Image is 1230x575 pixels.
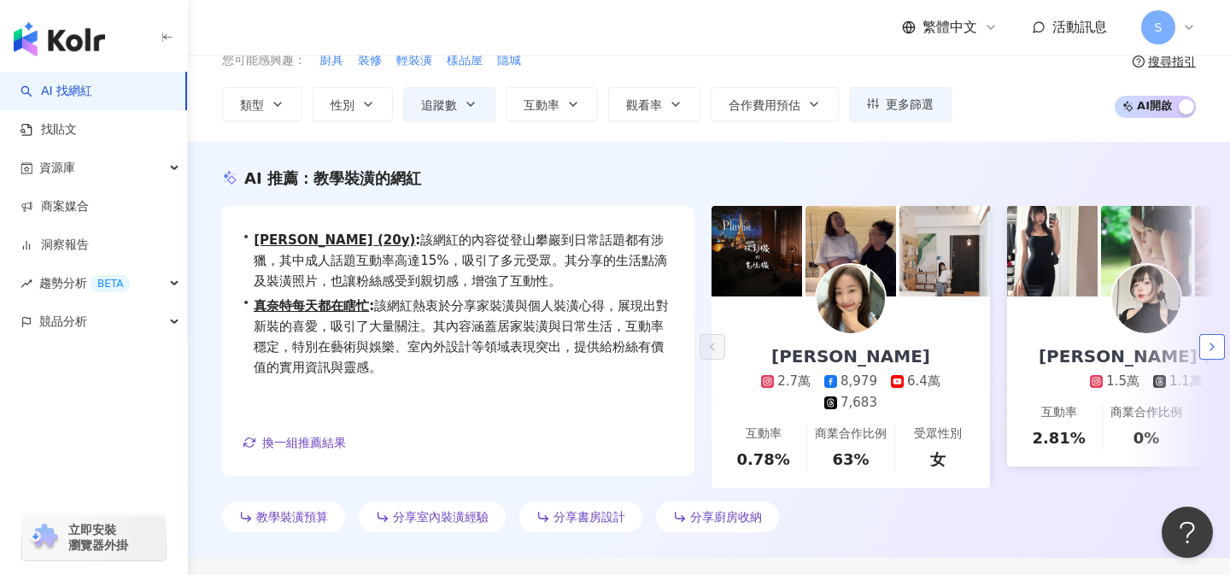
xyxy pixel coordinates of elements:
[1133,427,1160,449] div: 0%
[331,98,354,112] span: 性別
[243,296,674,378] div: •
[930,449,946,470] div: 女
[357,51,383,70] button: 裝修
[254,230,674,291] span: 該網紅的內容從登山攀巖到日常話題都有涉獵，其中成人話題互動率高達15%，吸引了多元受眾。其分享的生活點滴及裝潢照片，也讓粉絲感受到親切感，增強了互動性。
[396,52,432,69] span: 輕裝潢
[1041,404,1077,421] div: 互動率
[736,449,789,470] div: 0.78%
[815,425,887,443] div: 商業合作比例
[358,52,382,69] span: 裝修
[914,425,962,443] div: 受眾性別
[1148,55,1196,68] div: 搜尋指引
[39,149,75,187] span: 資源庫
[22,514,166,560] a: chrome extension立即安裝 瀏覽器外掛
[1162,507,1213,558] iframe: Help Scout Beacon - Open
[254,298,369,314] a: 真奈特每天都在瞎忙
[496,51,522,70] button: 隱城
[777,373,811,390] div: 2.7萬
[1133,56,1145,67] span: question-circle
[832,449,869,470] div: 63%
[712,296,990,488] a: [PERSON_NAME]2.7萬8,9796.4萬7,683互動率0.78%商業合作比例63%受眾性別女
[403,87,495,121] button: 追蹤數
[754,344,947,368] div: [PERSON_NAME]
[91,275,130,292] div: BETA
[319,51,344,70] button: 廚具
[553,510,625,524] span: 分享書房設計
[886,97,934,111] span: 更多篩選
[254,296,674,378] span: 該網紅熱衷於分享家裝潢與個人裝潢心得，展現出對新裝的喜愛，吸引了大量關注。其內容涵蓋居家裝潢與日常生活，互動率穩定，特別在藝術與娛樂、室內外設計等領域表現突出，提供給粉絲有價值的實用資訊與靈感。
[1007,206,1098,296] img: post-image
[313,169,421,187] span: 教學裝潢的網紅
[20,121,77,138] a: 找貼文
[222,52,306,69] span: 您可能感興趣：
[849,87,952,121] button: 更多篩選
[319,52,343,69] span: 廚具
[313,87,393,121] button: 性別
[922,18,977,37] span: 繁體中文
[1169,373,1203,390] div: 1.1萬
[68,522,128,553] span: 立即安裝 瀏覽器外掛
[20,237,89,254] a: 洞察報告
[608,87,700,121] button: 觀看率
[254,232,415,248] a: [PERSON_NAME] (20y)
[393,510,489,524] span: 分享室內裝潢經驗
[369,298,374,314] span: :
[1101,206,1192,296] img: post-image
[1032,427,1085,449] div: 2.81%
[1106,373,1139,390] div: 1.5萬
[524,98,559,112] span: 互動率
[262,436,346,449] span: 換一組推薦結果
[1112,265,1180,333] img: KOL Avatar
[506,87,598,121] button: 互動率
[415,232,420,248] span: :
[20,198,89,215] a: 商案媒合
[244,167,421,189] div: AI 推薦 ：
[447,52,483,69] span: 樣品屋
[446,51,483,70] button: 樣品屋
[690,510,762,524] span: 分享廚房收納
[1155,18,1163,37] span: S
[421,98,457,112] span: 追蹤數
[805,206,896,296] img: post-image
[1052,19,1107,35] span: 活動訊息
[729,98,800,112] span: 合作費用預估
[39,264,130,302] span: 趨勢分析
[907,373,940,390] div: 6.4萬
[20,278,32,290] span: rise
[817,265,885,333] img: KOL Avatar
[840,373,877,390] div: 8,979
[626,98,662,112] span: 觀看率
[711,87,839,121] button: 合作費用預估
[840,394,877,412] div: 7,683
[899,206,990,296] img: post-image
[222,87,302,121] button: 類型
[256,510,328,524] span: 教學裝潢預算
[39,302,87,341] span: 競品分析
[27,524,61,551] img: chrome extension
[243,230,674,291] div: •
[20,83,92,100] a: searchAI 找網紅
[395,51,433,70] button: 輕裝潢
[243,430,347,455] button: 換一組推薦結果
[746,425,782,443] div: 互動率
[240,98,264,112] span: 類型
[497,52,521,69] span: 隱城
[712,206,802,296] img: post-image
[1110,404,1182,421] div: 商業合作比例
[14,22,105,56] img: logo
